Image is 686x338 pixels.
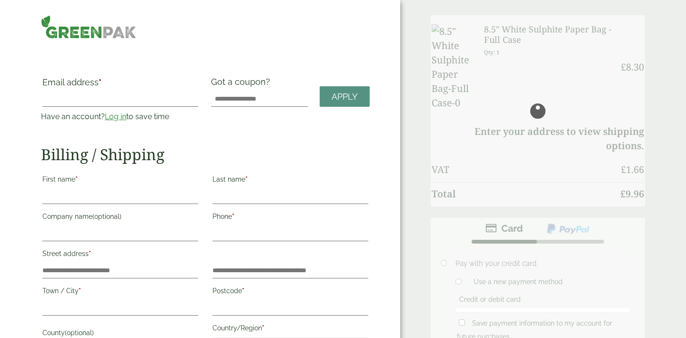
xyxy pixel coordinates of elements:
[99,77,101,87] abbr: required
[89,250,91,257] abbr: required
[42,284,198,300] label: Town / City
[42,210,198,226] label: Company name
[42,247,198,263] label: Street address
[232,213,234,220] abbr: required
[245,175,248,183] abbr: required
[75,175,78,183] abbr: required
[105,112,126,121] a: Log in
[41,111,200,123] p: Have an account? to save time
[262,324,264,332] abbr: required
[92,213,121,220] span: (optional)
[212,173,368,189] label: Last name
[41,145,370,164] h2: Billing / Shipping
[42,173,198,189] label: First name
[320,86,370,107] a: Apply
[332,92,358,102] span: Apply
[41,15,136,39] img: GreenPak Supplies
[42,78,198,92] label: Email address
[79,287,81,295] abbr: required
[212,284,368,300] label: Postcode
[242,287,244,295] abbr: required
[212,321,368,338] label: Country/Region
[212,210,368,226] label: Phone
[211,77,274,92] label: Got a coupon?
[65,329,94,337] span: (optional)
